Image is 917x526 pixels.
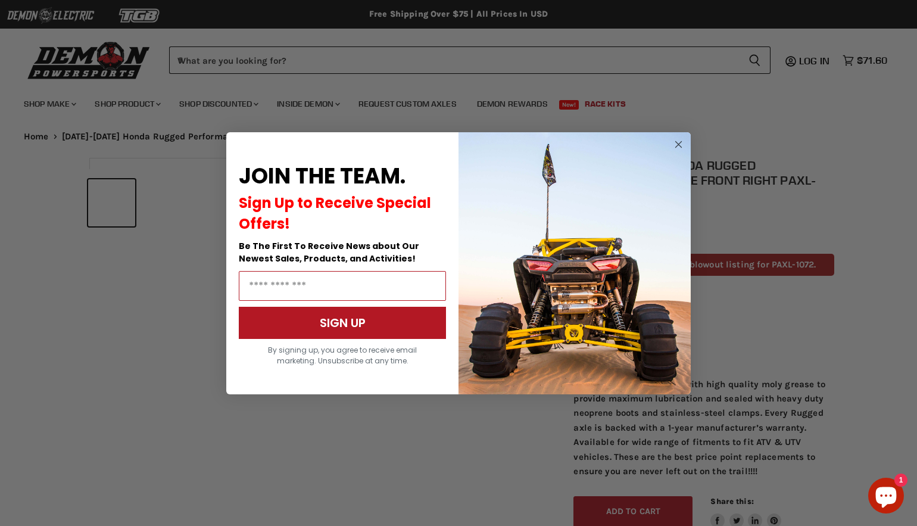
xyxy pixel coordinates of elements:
[239,193,431,234] span: Sign Up to Receive Special Offers!
[239,271,446,301] input: Email Address
[239,240,419,264] span: Be The First To Receive News about Our Newest Sales, Products, and Activities!
[239,161,406,191] span: JOIN THE TEAM.
[458,132,691,394] img: a9095488-b6e7-41ba-879d-588abfab540b.jpeg
[268,345,417,366] span: By signing up, you agree to receive email marketing. Unsubscribe at any time.
[239,307,446,339] button: SIGN UP
[671,137,686,152] button: Close dialog
[865,478,907,516] inbox-online-store-chat: Shopify online store chat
